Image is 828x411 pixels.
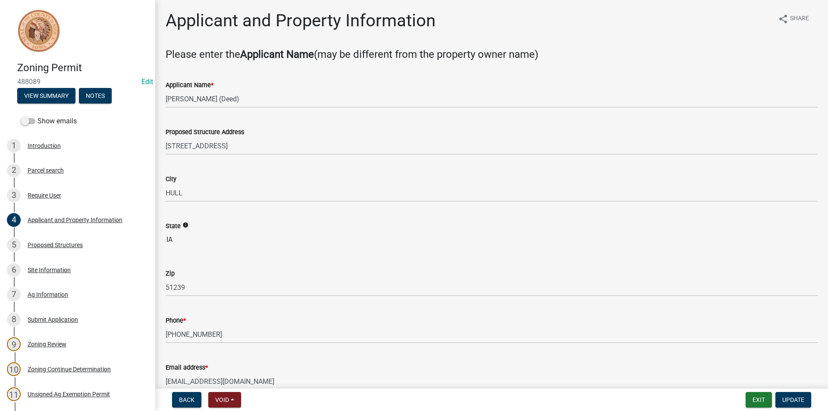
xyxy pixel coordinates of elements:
[28,267,71,273] div: Site Information
[7,163,21,177] div: 2
[790,14,809,24] span: Share
[28,317,78,323] div: Submit Application
[141,78,153,86] wm-modal-confirm: Edit Application Number
[7,139,21,153] div: 1
[17,62,148,74] h4: Zoning Permit
[28,292,68,298] div: Ag Information
[17,93,75,100] wm-modal-confirm: Summary
[21,116,77,126] label: Show emails
[172,392,201,408] button: Back
[79,93,112,100] wm-modal-confirm: Notes
[7,213,21,227] div: 4
[28,143,61,149] div: Introduction
[28,217,122,223] div: Applicant and Property Information
[775,392,811,408] button: Update
[7,288,21,301] div: 7
[746,392,772,408] button: Exit
[179,396,194,403] span: Back
[166,223,181,229] label: State
[240,48,314,60] strong: Applicant Name
[7,238,21,252] div: 5
[782,396,804,403] span: Update
[166,10,436,31] h1: Applicant and Property Information
[28,391,110,397] div: Unsigned Ag Exemption Permit
[7,313,21,326] div: 8
[17,88,75,104] button: View Summary
[7,387,21,401] div: 11
[166,271,175,277] label: Zip
[778,14,788,24] i: share
[17,78,138,86] span: 488089
[7,362,21,376] div: 10
[28,366,111,372] div: Zoning Continue Determination
[28,192,61,198] div: Require User
[166,365,208,371] label: Email address
[208,392,241,408] button: Void
[166,129,244,135] label: Proposed Structure Address
[7,337,21,351] div: 9
[28,167,64,173] div: Parcel search
[166,82,213,88] label: Applicant Name
[28,242,83,248] div: Proposed Structures
[215,396,229,403] span: Void
[141,78,153,86] a: Edit
[17,9,60,53] img: Sioux County, Iowa
[7,188,21,202] div: 3
[182,222,188,228] i: info
[166,176,176,182] label: City
[166,318,186,324] label: Phone
[7,263,21,277] div: 6
[771,10,816,27] button: shareShare
[28,341,66,347] div: Zoning Review
[166,48,818,61] h4: Please enter the (may be different from the property owner name)
[79,88,112,104] button: Notes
